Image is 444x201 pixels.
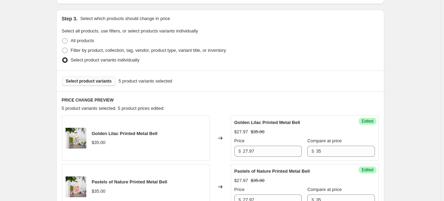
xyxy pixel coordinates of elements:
span: Golden Lilac Printed Metal Bell [92,131,158,136]
span: Price [234,138,245,143]
strike: $35.00 [251,177,264,184]
span: Pastels of Nature Printed Metal Bell [92,179,167,184]
span: Price [234,187,245,192]
div: $35.00 [92,188,106,195]
div: $27.97 [234,128,248,135]
img: 3909_ffe58191-df0c-435a-829c-ae4d1152d9cf_80x.jpg [66,128,86,149]
span: Select product variants [66,78,112,84]
strike: $35.00 [251,128,264,135]
p: Select which products should change in price [80,15,170,22]
span: 5 product variants selected. 5 product prices edited: [62,106,165,111]
img: 3909_bbd983f8-33c1-401c-9cfa-b19ed51eb9f1_80x.jpg [66,176,86,197]
span: $ [239,149,241,154]
span: Select all products, use filters, or select products variants individually [62,28,198,33]
h2: Step 3. [62,15,78,22]
span: Pastels of Nature Printed Metal Bell [234,169,310,174]
span: Edited [361,167,373,173]
span: 5 product variants selected [118,78,172,85]
div: $27.97 [234,177,248,184]
span: Golden Lilac Printed Metal Bell [234,120,300,125]
button: Select product variants [62,76,116,86]
span: $ [311,149,314,154]
span: Select product variants individually [71,57,139,63]
span: Edited [361,118,373,124]
h6: PRICE CHANGE PREVIEW [62,97,379,103]
span: Compare at price [307,187,342,192]
span: Filter by product, collection, tag, vendor, product type, variant title, or inventory [71,48,226,53]
div: $35.00 [92,139,106,146]
span: All products [71,38,94,43]
span: Compare at price [307,138,342,143]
